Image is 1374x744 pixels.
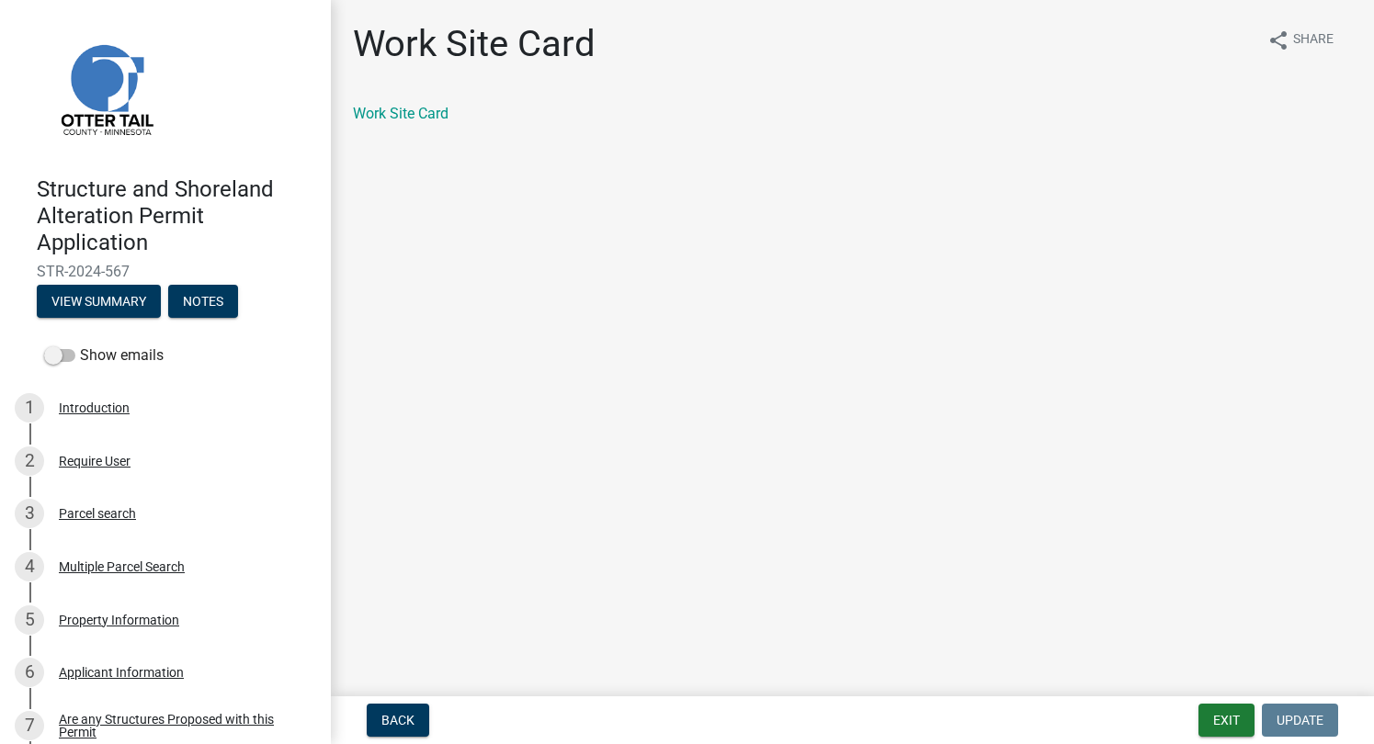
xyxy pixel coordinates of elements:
button: View Summary [37,285,161,318]
div: 1 [15,393,44,423]
label: Show emails [44,344,164,366]
div: 2 [15,446,44,476]
div: Introduction [59,401,130,414]
button: Exit [1198,704,1255,737]
button: Update [1262,704,1338,737]
span: STR-2024-567 [37,263,294,280]
a: Work Site Card [353,105,449,122]
div: 4 [15,552,44,581]
div: 3 [15,499,44,528]
i: share [1267,29,1289,51]
div: Require User [59,455,131,468]
span: Share [1293,29,1334,51]
span: Back [381,713,414,727]
div: 7 [15,711,44,740]
div: Applicant Information [59,666,184,679]
div: 6 [15,658,44,687]
div: 5 [15,605,44,635]
img: Otter Tail County, Minnesota [37,19,175,157]
span: Update [1277,713,1323,727]
div: Parcel search [59,507,136,520]
button: Notes [168,285,238,318]
h4: Structure and Shoreland Alteration Permit Application [37,176,316,255]
div: Multiple Parcel Search [59,560,185,573]
wm-modal-confirm: Notes [168,296,238,310]
div: Are any Structures Proposed with this Permit [59,713,301,738]
button: shareShare [1253,22,1348,58]
h1: Work Site Card [353,22,596,66]
button: Back [367,704,429,737]
div: Property Information [59,614,179,626]
wm-modal-confirm: Summary [37,296,161,310]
